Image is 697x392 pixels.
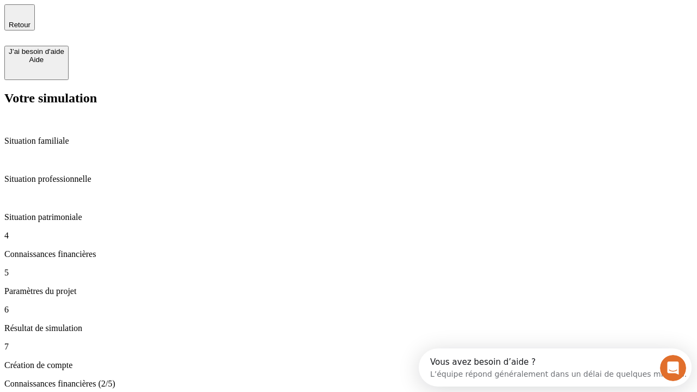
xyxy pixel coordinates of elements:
[419,348,692,387] iframe: Intercom live chat discovery launcher
[4,212,693,222] p: Situation patrimoniale
[4,231,693,241] p: 4
[11,9,268,18] div: Vous avez besoin d’aide ?
[4,379,693,389] p: Connaissances financières (2/5)
[4,305,693,315] p: 6
[4,342,693,352] p: 7
[660,355,686,381] iframe: Intercom live chat
[4,286,693,296] p: Paramètres du projet
[4,91,693,106] h2: Votre simulation
[11,18,268,29] div: L’équipe répond généralement dans un délai de quelques minutes.
[4,174,693,184] p: Situation professionnelle
[9,47,64,56] div: J’ai besoin d'aide
[4,4,300,34] div: Ouvrir le Messenger Intercom
[4,360,693,370] p: Création de compte
[4,136,693,146] p: Situation familiale
[9,56,64,64] div: Aide
[9,21,30,29] span: Retour
[4,323,693,333] p: Résultat de simulation
[4,46,69,80] button: J’ai besoin d'aideAide
[4,4,35,30] button: Retour
[4,249,693,259] p: Connaissances financières
[4,268,693,278] p: 5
